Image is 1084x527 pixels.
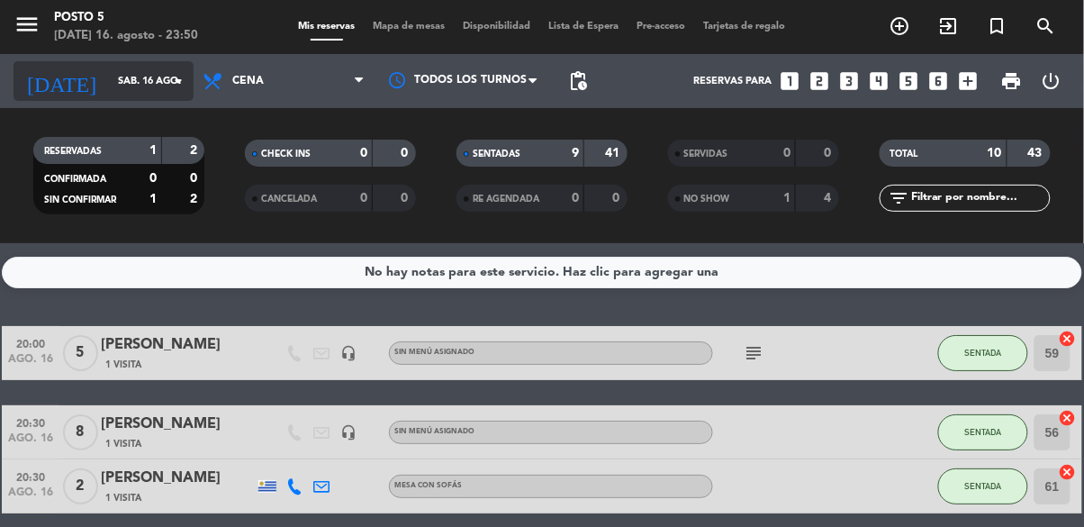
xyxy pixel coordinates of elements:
[261,195,317,204] span: CANCELADA
[783,192,790,204] strong: 1
[8,412,53,432] span: 20:30
[628,22,695,32] span: Pre-acceso
[889,187,910,209] i: filter_list
[612,192,623,204] strong: 0
[402,192,412,204] strong: 0
[44,147,102,156] span: RESERVADAS
[340,424,357,441] i: headset_mic
[190,144,201,157] strong: 2
[340,345,357,361] i: headset_mic
[44,175,106,184] span: CONFIRMADA
[824,192,835,204] strong: 4
[1059,409,1077,427] i: cancel
[149,172,157,185] strong: 0
[402,147,412,159] strong: 0
[63,335,98,371] span: 5
[473,195,539,204] span: RE AGENDADA
[938,468,1028,504] button: SENTADA
[987,15,1008,37] i: turned_in_not
[567,70,589,92] span: pending_actions
[63,468,98,504] span: 2
[988,147,1002,159] strong: 10
[684,195,730,204] span: NO SHOW
[455,22,540,32] span: Disponibilidad
[394,482,462,489] span: MESA CON SOFÁS
[105,437,141,451] span: 1 Visita
[743,342,764,364] i: subject
[1035,15,1057,37] i: search
[890,150,918,159] span: TOTAL
[1040,70,1061,92] i: power_settings_new
[1001,70,1023,92] span: print
[965,481,1002,491] span: SENTADA
[695,22,795,32] span: Tarjetas de regalo
[1032,54,1070,108] div: LOG OUT
[965,427,1002,437] span: SENTADA
[290,22,365,32] span: Mis reservas
[1028,147,1046,159] strong: 43
[926,69,950,93] i: looks_6
[149,193,157,205] strong: 1
[394,428,474,435] span: Sin menú asignado
[365,22,455,32] span: Mapa de mesas
[783,147,790,159] strong: 0
[101,467,254,490] div: [PERSON_NAME]
[867,69,890,93] i: looks_4
[693,76,772,87] span: Reservas para
[14,11,41,38] i: menu
[965,348,1002,358] span: SENTADA
[366,262,719,283] div: No hay notas para este servicio. Haz clic para agregar una
[540,22,628,32] span: Lista de Espera
[910,188,1050,208] input: Filtrar por nombre...
[808,69,831,93] i: looks_two
[54,27,198,45] div: [DATE] 16. agosto - 23:50
[44,195,116,204] span: SIN CONFIRMAR
[14,11,41,44] button: menu
[1059,463,1077,481] i: cancel
[8,432,53,453] span: ago. 16
[572,147,579,159] strong: 9
[572,192,579,204] strong: 0
[605,147,623,159] strong: 41
[261,150,311,159] span: CHECK INS
[54,9,198,27] div: Posto 5
[8,353,53,374] span: ago. 16
[105,491,141,505] span: 1 Visita
[360,192,367,204] strong: 0
[938,414,1028,450] button: SENTADA
[101,413,254,436] div: [PERSON_NAME]
[8,486,53,507] span: ago. 16
[824,147,835,159] strong: 0
[105,358,141,372] span: 1 Visita
[956,69,980,93] i: add_box
[101,333,254,357] div: [PERSON_NAME]
[473,150,520,159] span: SENTADAS
[190,172,201,185] strong: 0
[837,69,861,93] i: looks_3
[890,15,911,37] i: add_circle_outline
[14,61,109,101] i: [DATE]
[63,414,98,450] span: 8
[167,70,189,92] i: arrow_drop_down
[190,193,201,205] strong: 2
[394,349,474,356] span: Sin menú asignado
[938,335,1028,371] button: SENTADA
[360,147,367,159] strong: 0
[1059,330,1077,348] i: cancel
[232,75,264,87] span: Cena
[149,144,157,157] strong: 1
[8,466,53,486] span: 20:30
[778,69,801,93] i: looks_one
[897,69,920,93] i: looks_5
[938,15,960,37] i: exit_to_app
[684,150,728,159] span: SERVIDAS
[8,332,53,353] span: 20:00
